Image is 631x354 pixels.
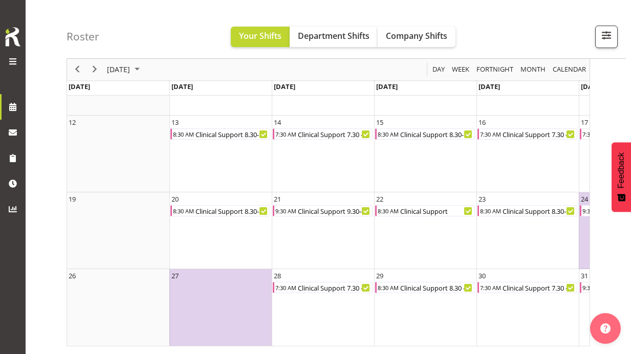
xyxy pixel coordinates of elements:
[374,269,476,346] td: Wednesday, October 29, 2025
[399,282,474,293] div: Clinical Support 8.30 - 5
[231,27,290,47] button: Your Shifts
[479,282,502,293] div: 7:30 AM
[581,194,588,204] div: 24
[477,205,577,216] div: Clinical Support 8.30-5 Begin From Thursday, October 23, 2025 at 8:30:00 AM GMT+13:00 Ends At Thu...
[273,282,373,293] div: Clinical Support 7.30 - 4 Begin From Tuesday, October 28, 2025 at 7:30:00 AM GMT+13:00 Ends At Tu...
[502,129,577,139] div: Clinical Support 7.30 - 4
[103,59,146,80] div: October 2025
[69,194,76,204] div: 19
[274,271,281,281] div: 28
[274,82,295,91] span: [DATE]
[399,129,474,139] div: Clinical Support 8.30-5
[274,117,281,127] div: 14
[170,128,270,140] div: Clinical Support 8.30-5 Begin From Monday, October 13, 2025 at 8:30:00 AM GMT+13:00 Ends At Monda...
[377,206,399,216] div: 8:30 AM
[67,269,169,346] td: Sunday, October 26, 2025
[478,117,486,127] div: 16
[272,116,374,192] td: Tuesday, October 14, 2025
[272,192,374,269] td: Tuesday, October 21, 2025
[67,116,169,192] td: Sunday, October 12, 2025
[476,269,579,346] td: Thursday, October 30, 2025
[431,63,447,76] button: Timeline Day
[581,117,588,127] div: 17
[71,63,84,76] button: Previous
[172,206,194,216] div: 8:30 AM
[172,129,194,139] div: 8:30 AM
[475,63,514,76] span: Fortnight
[86,59,103,80] div: next period
[88,63,102,76] button: Next
[450,63,471,76] button: Timeline Week
[375,205,475,216] div: Clinical Support Begin From Wednesday, October 22, 2025 at 8:30:00 AM GMT+13:00 Ends At Wednesday...
[478,82,500,91] span: [DATE]
[477,128,577,140] div: Clinical Support 7.30 - 4 Begin From Thursday, October 16, 2025 at 7:30:00 AM GMT+13:00 Ends At T...
[194,129,270,139] div: Clinical Support 8.30-5
[376,194,383,204] div: 22
[581,271,588,281] div: 31
[169,192,272,269] td: Monday, October 20, 2025
[67,31,99,42] h4: Roster
[377,282,399,293] div: 8:30 AM
[106,63,131,76] span: [DATE]
[502,206,577,216] div: Clinical Support 8.30-5
[502,282,577,293] div: Clinical Support 7.30 - 4
[475,63,515,76] button: Fortnight
[581,282,604,293] div: 9:30 AM
[171,117,179,127] div: 13
[581,206,604,216] div: 9:30 AM
[274,206,297,216] div: 9:30 AM
[171,82,193,91] span: [DATE]
[290,27,378,47] button: Department Shifts
[169,269,272,346] td: Monday, October 27, 2025
[581,129,604,139] div: 7:30 AM
[595,26,618,48] button: Filter Shifts
[239,30,281,41] span: Your Shifts
[3,26,23,48] img: Rosterit icon logo
[376,82,398,91] span: [DATE]
[519,63,547,76] span: Month
[479,129,502,139] div: 7:30 AM
[386,30,447,41] span: Company Shifts
[552,63,587,76] span: calendar
[375,128,475,140] div: Clinical Support 8.30-5 Begin From Wednesday, October 15, 2025 at 8:30:00 AM GMT+13:00 Ends At We...
[476,192,579,269] td: Thursday, October 23, 2025
[273,128,373,140] div: Clinical Support 7.30 - 4 Begin From Tuesday, October 14, 2025 at 7:30:00 AM GMT+13:00 Ends At Tu...
[374,192,476,269] td: Wednesday, October 22, 2025
[617,152,626,188] span: Feedback
[274,129,297,139] div: 7:30 AM
[105,63,144,76] button: October 2025
[69,117,76,127] div: 12
[67,192,169,269] td: Sunday, October 19, 2025
[297,206,372,216] div: Clinical Support 9.30-6
[374,116,476,192] td: Wednesday, October 15, 2025
[477,282,577,293] div: Clinical Support 7.30 - 4 Begin From Thursday, October 30, 2025 at 7:30:00 AM GMT+13:00 Ends At T...
[376,117,383,127] div: 15
[69,82,90,91] span: [DATE]
[171,194,179,204] div: 20
[431,63,446,76] span: Day
[581,82,602,91] span: [DATE]
[399,206,474,216] div: Clinical Support
[194,206,270,216] div: Clinical Support 8.30-5
[69,59,86,80] div: previous period
[519,63,548,76] button: Timeline Month
[377,129,399,139] div: 8:30 AM
[297,282,372,293] div: Clinical Support 7.30 - 4
[274,194,281,204] div: 21
[171,271,179,281] div: 27
[451,63,470,76] span: Week
[551,63,588,76] button: Month
[273,205,373,216] div: Clinical Support 9.30-6 Begin From Tuesday, October 21, 2025 at 9:30:00 AM GMT+13:00 Ends At Tues...
[378,27,455,47] button: Company Shifts
[170,205,270,216] div: Clinical Support 8.30-5 Begin From Monday, October 20, 2025 at 8:30:00 AM GMT+13:00 Ends At Monda...
[297,129,372,139] div: Clinical Support 7.30 - 4
[478,271,486,281] div: 30
[272,269,374,346] td: Tuesday, October 28, 2025
[479,206,502,216] div: 8:30 AM
[274,282,297,293] div: 7:30 AM
[600,323,611,334] img: help-xxl-2.png
[376,271,383,281] div: 29
[69,271,76,281] div: 26
[298,30,369,41] span: Department Shifts
[476,116,579,192] td: Thursday, October 16, 2025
